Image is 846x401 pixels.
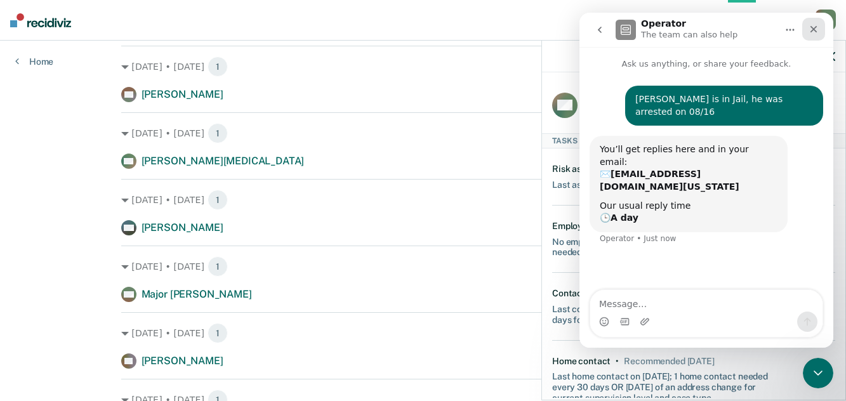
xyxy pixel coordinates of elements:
div: Last contact was on [DATE]; 2 contacts needed every 30 days for current supervision level and cas... [552,299,788,325]
div: Recommended in 10 days [624,356,714,367]
span: 1 [208,190,228,210]
div: Tasks [542,133,845,148]
div: [DATE] • [DATE] [121,190,725,210]
div: Risk assessment [552,164,621,174]
div: Employment [552,221,604,232]
div: [DATE] • [DATE] [121,123,725,143]
div: L A [816,10,836,30]
a: Home [15,56,53,67]
span: 1 [208,323,228,343]
span: [PERSON_NAME][MEDICAL_DATA] [142,155,305,167]
div: [DATE] • [DATE] [121,323,725,343]
span: [PERSON_NAME] [142,355,223,367]
div: Contact [552,288,586,299]
div: [DATE] • [DATE] [121,256,725,277]
iframe: Intercom live chat [803,358,833,388]
div: [DATE] • [DATE] [121,56,725,77]
div: No employment verification on record; 1 verification needed every 30 days for current case type [552,232,788,258]
div: Home contact [552,356,611,367]
span: 1 [208,256,228,277]
div: Last assessed on [DATE]; Score: MODERATE RISK [552,174,754,190]
span: Major [PERSON_NAME] [142,288,252,300]
span: [PERSON_NAME] [142,88,223,100]
iframe: Intercom live chat [579,13,833,348]
span: [PERSON_NAME] [142,221,223,233]
span: 1 [208,123,228,143]
span: 1 [208,56,228,77]
img: Recidiviz [10,13,71,27]
div: • [616,356,619,367]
